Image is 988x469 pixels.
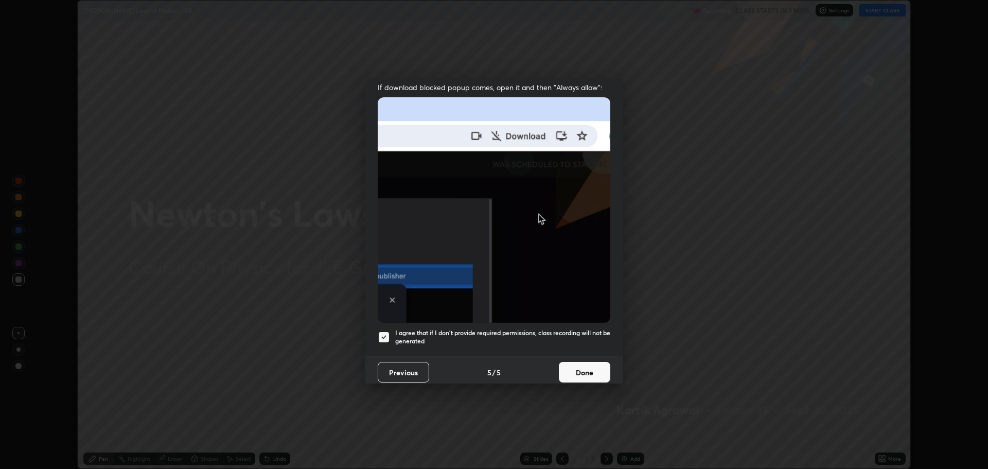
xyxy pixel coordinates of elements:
[492,367,496,378] h4: /
[378,97,610,322] img: downloads-permission-blocked.gif
[497,367,501,378] h4: 5
[378,362,429,383] button: Previous
[487,367,491,378] h4: 5
[378,82,610,92] span: If download blocked popup comes, open it and then "Always allow":
[395,329,610,345] h5: I agree that if I don't provide required permissions, class recording will not be generated
[559,362,610,383] button: Done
